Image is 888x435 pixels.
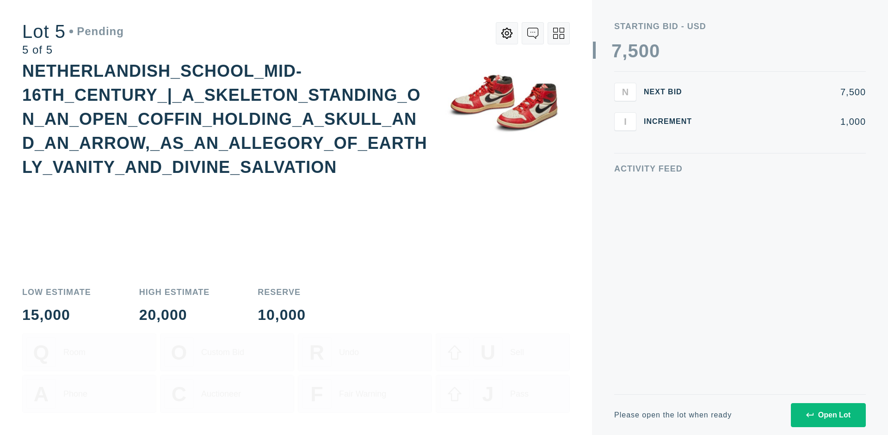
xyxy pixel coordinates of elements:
div: NETHERLANDISH_SCHOOL_MID-16TH_CENTURY_|_A_SKELETON_STANDING_ON_AN_OPEN_COFFIN_HOLDING_A_SKULL_AND... [22,61,427,177]
div: Pending [69,26,124,37]
div: 1,000 [707,117,866,126]
button: Open Lot [791,403,866,427]
div: 7 [611,42,622,60]
button: I [614,112,636,131]
div: Reserve [258,288,306,296]
div: Activity Feed [614,165,866,173]
span: I [624,116,627,127]
div: 15,000 [22,307,91,322]
div: 0 [649,42,660,60]
div: 5 [628,42,638,60]
div: Lot 5 [22,22,124,41]
div: 20,000 [139,307,210,322]
div: Increment [644,118,699,125]
div: 0 [639,42,649,60]
span: N [622,86,629,97]
div: Open Lot [806,411,851,419]
div: , [622,42,628,227]
button: N [614,83,636,101]
div: Next Bid [644,88,699,96]
div: 10,000 [258,307,306,322]
div: High Estimate [139,288,210,296]
div: 5 of 5 [22,44,124,55]
div: Please open the lot when ready [614,411,732,419]
div: Low Estimate [22,288,91,296]
div: 7,500 [707,87,866,97]
div: Starting Bid - USD [614,22,866,31]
